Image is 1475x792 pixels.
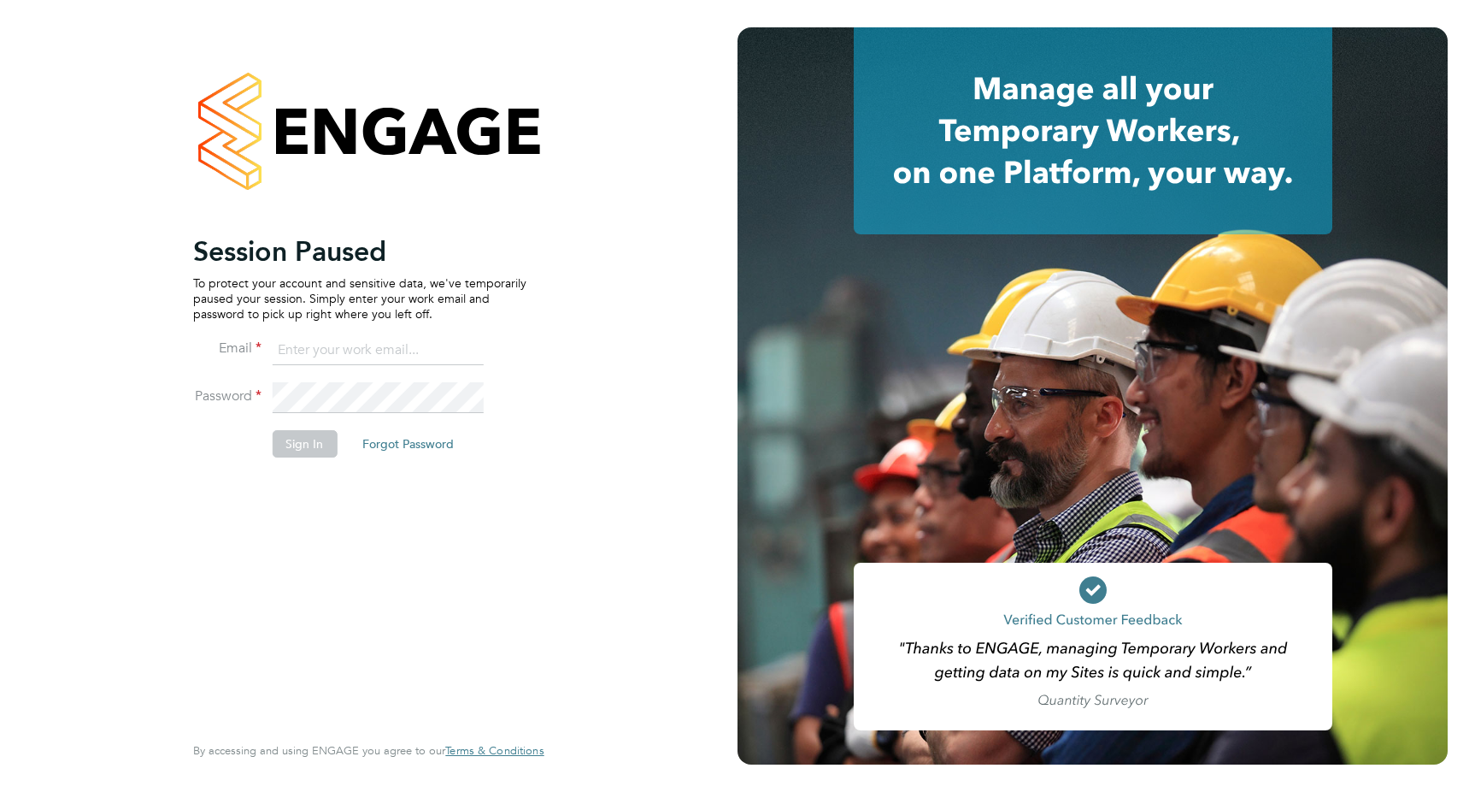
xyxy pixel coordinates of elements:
[349,430,467,458] button: Forgot Password
[193,340,262,358] label: Email
[445,744,544,758] a: Terms & Conditions
[193,387,262,405] label: Password
[445,743,544,758] span: Terms & Conditions
[272,335,483,366] input: Enter your work email...
[193,743,544,758] span: By accessing and using ENGAGE you agree to our
[193,234,526,269] h2: Session Paused
[193,275,526,322] p: To protect your account and sensitive data, we've temporarily paused your session. Simply enter y...
[272,430,337,458] button: Sign In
